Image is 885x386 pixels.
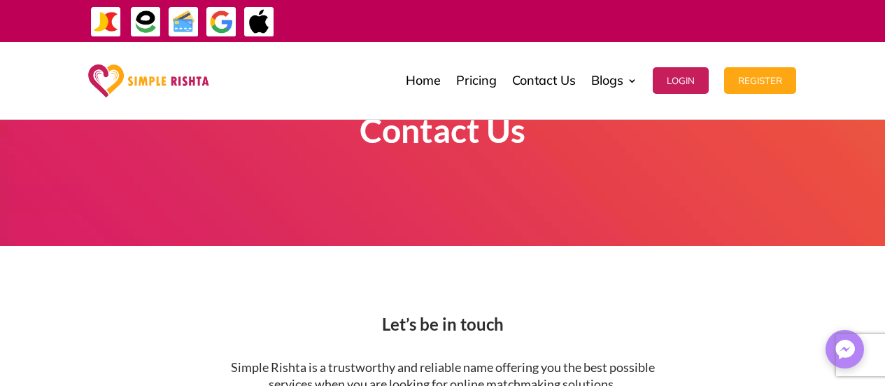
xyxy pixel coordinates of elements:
[130,6,162,38] img: EasyPaisa-icon
[456,46,497,116] a: Pricing
[512,46,576,116] a: Contact Us
[653,46,709,116] a: Login
[168,6,199,38] img: Credit Cards
[206,6,237,38] img: GooglePay-icon
[514,8,545,33] strong: ایزی پیسہ
[360,110,525,150] strong: Contact Us
[548,8,578,33] strong: جاز کیش
[724,67,796,94] button: Register
[724,46,796,116] a: Register
[406,46,441,116] a: Home
[243,6,275,38] img: ApplePay-icon
[90,6,122,38] img: JazzCash-icon
[591,46,637,116] a: Blogs
[831,336,859,364] img: Messenger
[89,316,797,340] h2: Let’s be in touch
[314,13,854,29] div: ایپ میں پیمنٹ صرف گوگل پے اور ایپل پے کے ذریعے ممکن ہے۔ ، یا کریڈٹ کارڈ کے ذریعے ویب سائٹ پر ہوگی۔
[653,67,709,94] button: Login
